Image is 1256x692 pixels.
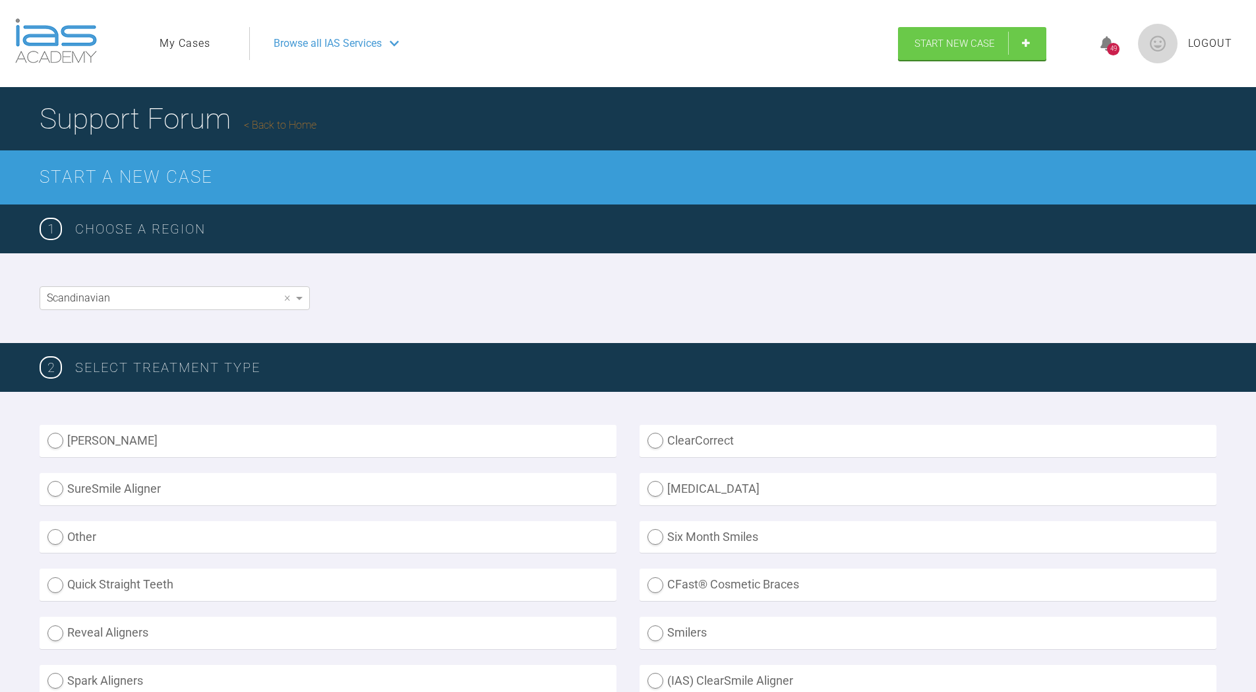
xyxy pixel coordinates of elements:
[640,425,1216,457] label: ClearCorrect
[898,27,1046,60] a: Start New Case
[75,218,1216,239] h3: Choose a region
[40,473,616,505] label: SureSmile Aligner
[914,38,995,49] span: Start New Case
[640,521,1216,553] label: Six Month Smiles
[40,164,1216,191] h2: Start a New Case
[15,18,97,63] img: logo-light.3e3ef733.png
[47,292,110,304] span: Scandinavian
[40,425,616,457] label: [PERSON_NAME]
[284,292,290,303] span: ×
[274,35,382,52] span: Browse all IAS Services
[75,357,1216,378] h3: SELECT TREATMENT TYPE
[40,96,316,142] h1: Support Forum
[40,356,62,379] span: 2
[40,569,616,601] label: Quick Straight Teeth
[282,287,293,309] span: Clear value
[40,617,616,649] label: Reveal Aligners
[640,569,1216,601] label: CFast® Cosmetic Braces
[160,35,210,52] a: My Cases
[40,218,62,240] span: 1
[1188,35,1232,52] a: Logout
[640,473,1216,505] label: [MEDICAL_DATA]
[244,119,316,131] a: Back to Home
[640,617,1216,649] label: Smilers
[40,521,616,553] label: Other
[1138,24,1178,63] img: profile.png
[1107,43,1120,55] div: 49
